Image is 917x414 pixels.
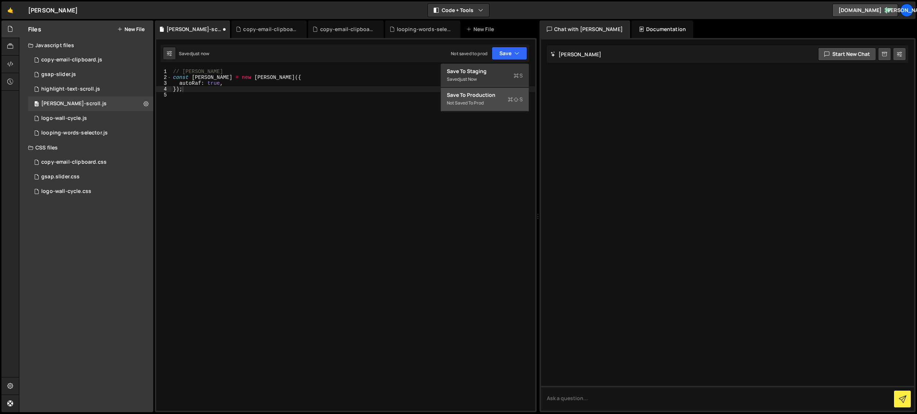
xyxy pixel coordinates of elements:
[19,140,153,155] div: CSS files
[900,4,913,17] a: [PERSON_NAME]
[28,155,153,170] div: 16491/44704.css
[41,130,108,136] div: looping-words-selector.js
[451,50,487,57] div: Not saved to prod
[156,86,172,92] div: 4
[28,126,153,140] div: 16491/44701.js
[28,184,153,199] div: 16491/44699.css
[550,51,601,58] h2: [PERSON_NAME]
[117,26,145,32] button: New File
[28,67,153,82] div: gsap-slider.js
[320,26,375,33] div: copy-email-clipboard.js
[28,53,153,67] div: 16491/44703.js
[632,20,693,38] div: Documentation
[156,75,172,80] div: 2
[192,50,209,57] div: just now
[156,80,172,86] div: 3
[428,4,489,17] button: Code + Tools
[41,115,87,122] div: logo-wall-cycle.js
[447,91,523,99] div: Save to Production
[41,71,76,78] div: gsap-slider.js
[41,174,80,180] div: gsap.slider.css
[28,25,41,33] h2: Files
[1,1,19,19] a: 🤙
[179,50,209,57] div: Saved
[460,76,477,82] div: just now
[243,26,298,33] div: copy-email-clipboard.css
[41,159,107,166] div: copy-email-clipboard.css
[466,26,497,33] div: New File
[28,111,153,126] div: 16491/44698.js
[156,92,172,98] div: 5
[514,72,523,79] span: S
[156,69,172,75] div: 1
[540,20,630,38] div: Chat with [PERSON_NAME]
[447,68,523,75] div: Save to Staging
[818,48,876,61] button: Start new chat
[492,47,527,60] button: Save
[397,26,452,33] div: looping-words-selector.js
[441,88,529,111] button: Save to ProductionS Not saved to prod
[41,57,102,63] div: copy-email-clipboard.js
[41,100,107,107] div: [PERSON_NAME]-scroll.js
[28,170,153,184] div: 16491/44697.css
[166,26,221,33] div: [PERSON_NAME]-scroll.js
[41,86,100,92] div: highlight-text-scroll.js
[34,102,39,107] span: 10
[508,96,523,103] span: S
[832,4,898,17] a: [DOMAIN_NAME]
[41,188,91,195] div: logo-wall-cycle.css
[447,99,523,107] div: Not saved to prod
[447,75,523,84] div: Saved
[19,38,153,53] div: Javascript files
[28,96,153,111] div: 16491/44711.js
[28,82,153,96] div: 16491/44700.js
[28,6,78,15] div: [PERSON_NAME]
[441,64,529,88] button: Save to StagingS Savedjust now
